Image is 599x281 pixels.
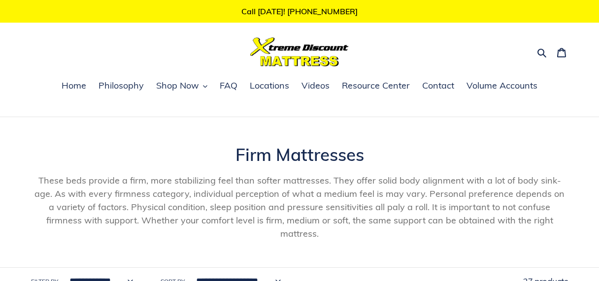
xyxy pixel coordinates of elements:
a: Philosophy [94,79,149,94]
span: Firm Mattresses [235,144,364,165]
a: Contact [417,79,459,94]
a: Home [57,79,91,94]
a: FAQ [215,79,242,94]
button: Shop Now [151,79,212,94]
a: Volume Accounts [462,79,542,94]
span: Home [62,80,86,92]
span: FAQ [220,80,237,92]
a: Resource Center [337,79,415,94]
span: Videos [301,80,330,92]
span: Shop Now [156,80,199,92]
span: Locations [250,80,289,92]
span: Philosophy [99,80,144,92]
a: Locations [245,79,294,94]
a: Videos [297,79,334,94]
span: Contact [422,80,454,92]
span: These beds provide a firm, more stabilizing feel than softer mattresses. They offer solid body al... [34,175,565,239]
span: Resource Center [342,80,410,92]
span: Volume Accounts [466,80,537,92]
img: Xtreme Discount Mattress [250,37,349,66]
